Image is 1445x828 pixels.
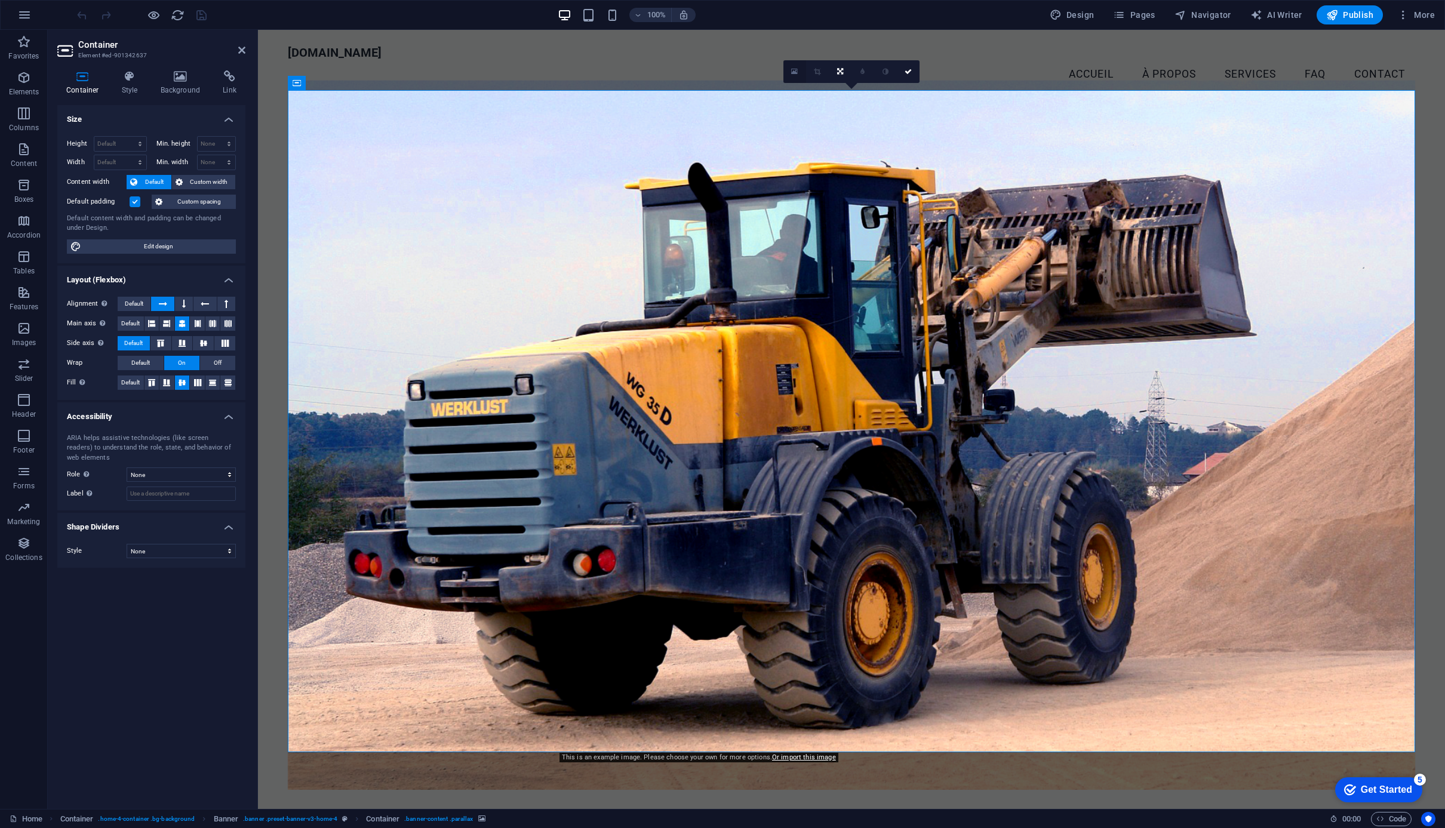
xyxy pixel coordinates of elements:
[1342,812,1361,826] span: 00 00
[156,140,197,147] label: Min. height
[125,297,143,311] span: Default
[170,8,185,22] button: reload
[559,753,838,762] div: This is an example image. Please choose your own for more options.
[156,159,197,165] label: Min. width
[12,338,36,347] p: Images
[829,60,851,83] a: Change orientation
[166,195,232,209] span: Custom spacing
[67,336,118,350] label: Side axis
[14,195,34,204] p: Boxes
[13,481,35,491] p: Forms
[13,266,35,276] p: Tables
[127,175,171,189] button: Default
[146,8,161,22] button: Click here to leave preview mode and continue editing
[366,812,399,826] span: Click to select. Double-click to edit
[60,812,94,826] span: Click to select. Double-click to edit
[164,356,199,370] button: On
[1371,812,1412,826] button: Code
[12,410,36,419] p: Header
[118,316,144,331] button: Default
[178,356,186,370] span: On
[897,60,920,83] a: Confirm ( ⌘ ⏎ )
[121,316,140,331] span: Default
[629,8,672,22] button: 100%
[10,812,42,826] a: Click to cancel selection. Double-click to open Pages
[8,51,39,61] p: Favorites
[57,266,245,287] h4: Layout (Flexbox)
[1113,9,1155,21] span: Pages
[67,487,127,501] label: Label
[678,10,689,20] i: On resize automatically adjust zoom level to fit chosen device.
[172,175,236,189] button: Custom width
[214,356,222,370] span: Off
[7,517,40,527] p: Marketing
[5,553,42,562] p: Collections
[1392,5,1440,24] button: More
[9,87,39,97] p: Elements
[85,239,232,254] span: Edit design
[124,336,143,350] span: Default
[874,60,897,83] a: Greyscale
[1397,9,1435,21] span: More
[9,123,39,133] p: Columns
[141,175,168,189] span: Default
[67,356,118,370] label: Wrap
[78,50,222,61] h3: Element #ed-901342637
[152,70,214,96] h4: Background
[118,336,150,350] button: Default
[121,375,140,390] span: Default
[1250,9,1302,21] span: AI Writer
[1045,5,1099,24] div: Design (Ctrl+Alt+Y)
[57,402,245,424] h4: Accessibility
[404,812,473,826] span: . banner-content .parallax
[243,812,337,826] span: . banner .preset-banner-v3-home-4
[118,356,164,370] button: Default
[57,70,113,96] h4: Container
[67,214,236,233] div: Default content width and padding can be changed under Design.
[1050,9,1094,21] span: Design
[1170,5,1236,24] button: Navigator
[7,230,41,240] p: Accordion
[1351,814,1352,823] span: :
[1376,812,1406,826] span: Code
[10,302,38,312] p: Features
[10,6,97,31] div: Get Started 5 items remaining, 0% complete
[98,812,195,826] span: . home-4-container .bg-background
[67,467,93,481] span: Role
[851,60,874,83] a: Blur
[67,433,236,463] div: ARIA helps assistive technologies (like screen readers) to understand the role, state, and behavi...
[152,195,236,209] button: Custom spacing
[118,375,144,390] button: Default
[67,547,82,555] span: Style
[118,297,150,311] button: Default
[1330,812,1361,826] h6: Session time
[186,175,232,189] span: Custom width
[127,487,236,501] input: Use a descriptive name
[67,239,236,254] button: Edit design
[1045,5,1099,24] button: Design
[35,13,87,24] div: Get Started
[214,812,239,826] span: Click to select. Double-click to edit
[11,159,37,168] p: Content
[13,445,35,455] p: Footer
[1421,812,1435,826] button: Usercentrics
[647,8,666,22] h6: 100%
[783,60,806,83] a: Select files from the file manager, stock photos, or upload file(s)
[57,105,245,127] h4: Size
[1317,5,1383,24] button: Publish
[342,815,348,822] i: This element is a customizable preset
[67,375,118,390] label: Fill
[200,356,235,370] button: Off
[478,815,485,822] i: This element contains a background
[806,60,829,83] a: Crop mode
[772,753,836,761] a: Or import this image
[113,70,152,96] h4: Style
[67,297,118,311] label: Alignment
[67,195,130,209] label: Default padding
[67,159,94,165] label: Width
[67,175,127,189] label: Content width
[214,70,245,96] h4: Link
[1175,9,1231,21] span: Navigator
[1108,5,1160,24] button: Pages
[131,356,150,370] span: Default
